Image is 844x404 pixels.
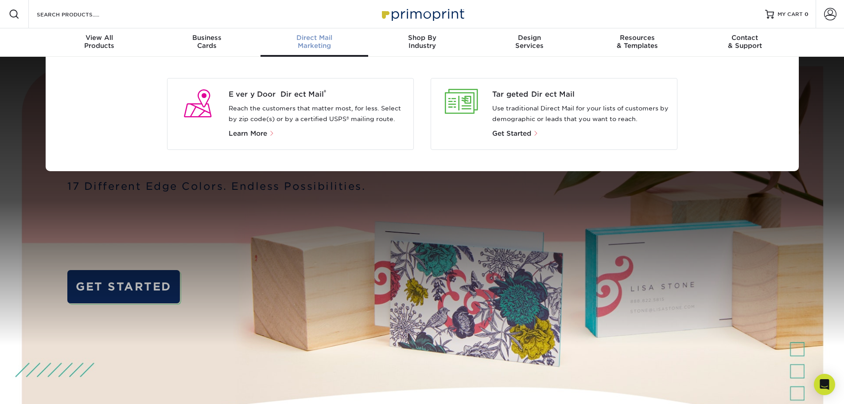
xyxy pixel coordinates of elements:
a: Every Door Direct Mail® [229,89,406,100]
span: Design [476,34,583,42]
span: MY CART [778,11,803,18]
span: 0 [805,11,809,17]
span: Get Started [492,129,531,137]
span: Contact [691,34,799,42]
a: Get Started [492,130,539,137]
div: Services [476,34,583,50]
img: Primoprint [378,4,467,24]
div: Cards [153,34,261,50]
a: Contact& Support [691,28,799,57]
a: Shop ByIndustry [368,28,476,57]
div: Industry [368,34,476,50]
input: SEARCH PRODUCTS..... [36,9,122,20]
sup: ® [324,89,326,95]
div: & Templates [583,34,691,50]
span: Resources [583,34,691,42]
span: Business [153,34,261,42]
p: Reach the customers that matter most, for less. Select by zip code(s) or by a certified USPS® mai... [229,103,406,125]
a: Direct MailMarketing [261,28,368,57]
a: DesignServices [476,28,583,57]
span: Learn More [229,129,267,137]
div: & Support [691,34,799,50]
a: Resources& Templates [583,28,691,57]
div: Open Intercom Messenger [814,374,835,395]
span: Shop By [368,34,476,42]
span: View All [46,34,153,42]
a: Targeted Direct Mail [492,89,670,100]
div: Marketing [261,34,368,50]
span: Every Door Direct Mail [229,89,406,100]
a: Learn More [229,130,278,137]
p: Use traditional Direct Mail for your lists of customers by demographic or leads that you want to ... [492,103,670,125]
span: Direct Mail [261,34,368,42]
div: Products [46,34,153,50]
a: BusinessCards [153,28,261,57]
a: View AllProducts [46,28,153,57]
